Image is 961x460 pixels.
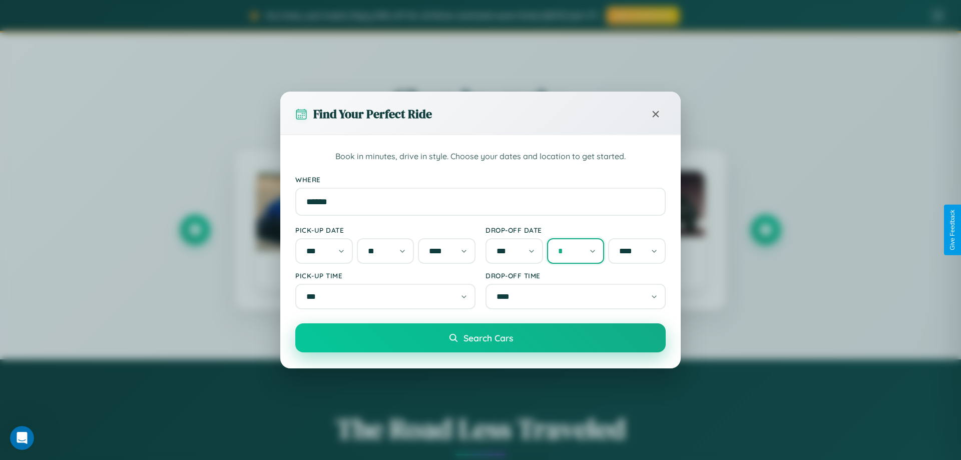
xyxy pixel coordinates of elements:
[295,323,666,352] button: Search Cars
[295,150,666,163] p: Book in minutes, drive in style. Choose your dates and location to get started.
[295,226,475,234] label: Pick-up Date
[295,175,666,184] label: Where
[463,332,513,343] span: Search Cars
[486,271,666,280] label: Drop-off Time
[295,271,475,280] label: Pick-up Time
[486,226,666,234] label: Drop-off Date
[313,106,432,122] h3: Find Your Perfect Ride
